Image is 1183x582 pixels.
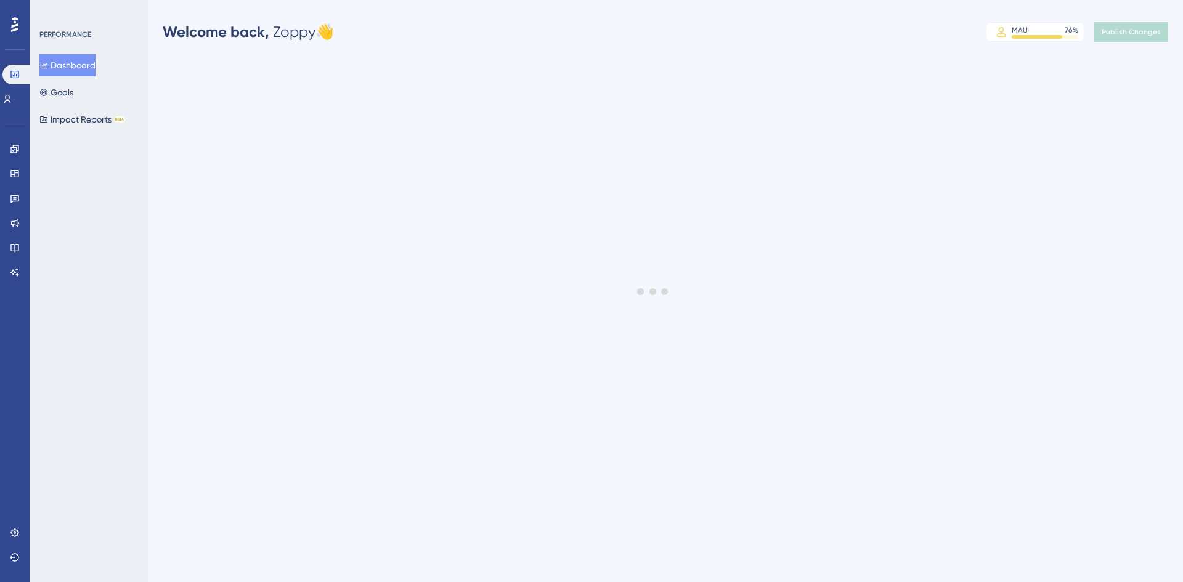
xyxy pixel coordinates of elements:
[39,81,73,103] button: Goals
[39,30,91,39] div: PERFORMANCE
[39,54,96,76] button: Dashboard
[39,108,125,131] button: Impact ReportsBETA
[163,23,269,41] span: Welcome back,
[1102,27,1161,37] span: Publish Changes
[1012,25,1028,35] div: MAU
[163,22,334,42] div: Zoppy 👋
[114,116,125,123] div: BETA
[1094,22,1168,42] button: Publish Changes
[1065,25,1078,35] div: 76 %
